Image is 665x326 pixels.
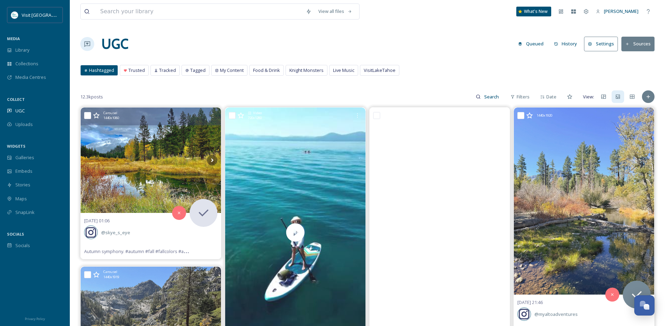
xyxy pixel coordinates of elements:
span: COLLECT [7,97,25,102]
span: Collections [15,60,38,67]
span: Tracked [159,67,176,74]
span: [DATE] 01:06 [84,217,110,224]
a: History [551,37,584,51]
span: 1440 x 1080 [103,116,119,120]
a: Privacy Policy [25,314,45,323]
a: View all files [315,5,356,18]
input: Search [481,90,503,104]
a: [PERSON_NAME] [592,5,642,18]
span: [PERSON_NAME] [604,8,638,14]
span: Maps [15,195,27,202]
a: Settings [584,37,621,51]
button: Settings [584,37,618,51]
button: History [551,37,581,51]
input: Search your library [97,4,302,19]
span: VisitLakeTahoe [364,67,396,74]
span: 720 x 1280 [392,116,406,120]
span: View: [583,94,594,100]
span: Privacy Policy [25,317,45,321]
span: Video [398,111,406,116]
span: UGC [15,108,25,114]
a: Queued [515,37,551,51]
span: Knight Monsters [289,67,324,74]
img: And it’s snowing up there tonight… ❄️ #southlaketahoe #taylorcreek [514,108,654,295]
span: SOCIALS [7,231,24,237]
img: Autumn symphony. #autumn #fall #fallcolors #aesthetic #laketahoe [81,108,221,213]
span: 12.3k posts [80,94,103,100]
span: Carousel [103,269,117,274]
span: Tagged [190,67,206,74]
span: @ skye_s_eye [101,229,130,236]
span: SnapLink [15,209,35,216]
button: Open Chat [634,295,655,316]
span: MEDIA [7,36,20,41]
span: Galleries [15,154,34,161]
span: Embeds [15,168,32,175]
span: WIDGETS [7,143,25,149]
span: Socials [15,242,30,249]
span: Library [15,47,29,53]
span: Uploads [15,121,33,128]
span: Date [546,94,556,100]
a: What's New [516,7,551,16]
span: 1440 x 1920 [537,113,552,118]
span: 720 x 1280 [248,116,262,120]
span: Autumn symphony. #autumn #fall #fallcolors #aesthetic #laketahoe [84,248,225,254]
span: Visit [GEOGRAPHIC_DATA] [22,12,76,18]
img: download.jpeg [11,12,18,18]
span: @ myaltoadventures [534,311,578,317]
span: Carousel [103,111,117,116]
span: 1440 x 1919 [103,275,119,280]
span: Stories [15,181,30,188]
span: Media Centres [15,74,46,81]
span: Food & Drink [253,67,280,74]
span: Video [253,111,262,116]
span: Trusted [128,67,145,74]
span: Filters [517,94,530,100]
span: Live Music [333,67,354,74]
button: Queued [515,37,547,51]
button: Sources [621,37,655,51]
span: My Content [220,67,244,74]
span: Hashtagged [89,67,114,74]
a: UGC [101,34,128,54]
span: [DATE] 21:46 [517,299,543,305]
